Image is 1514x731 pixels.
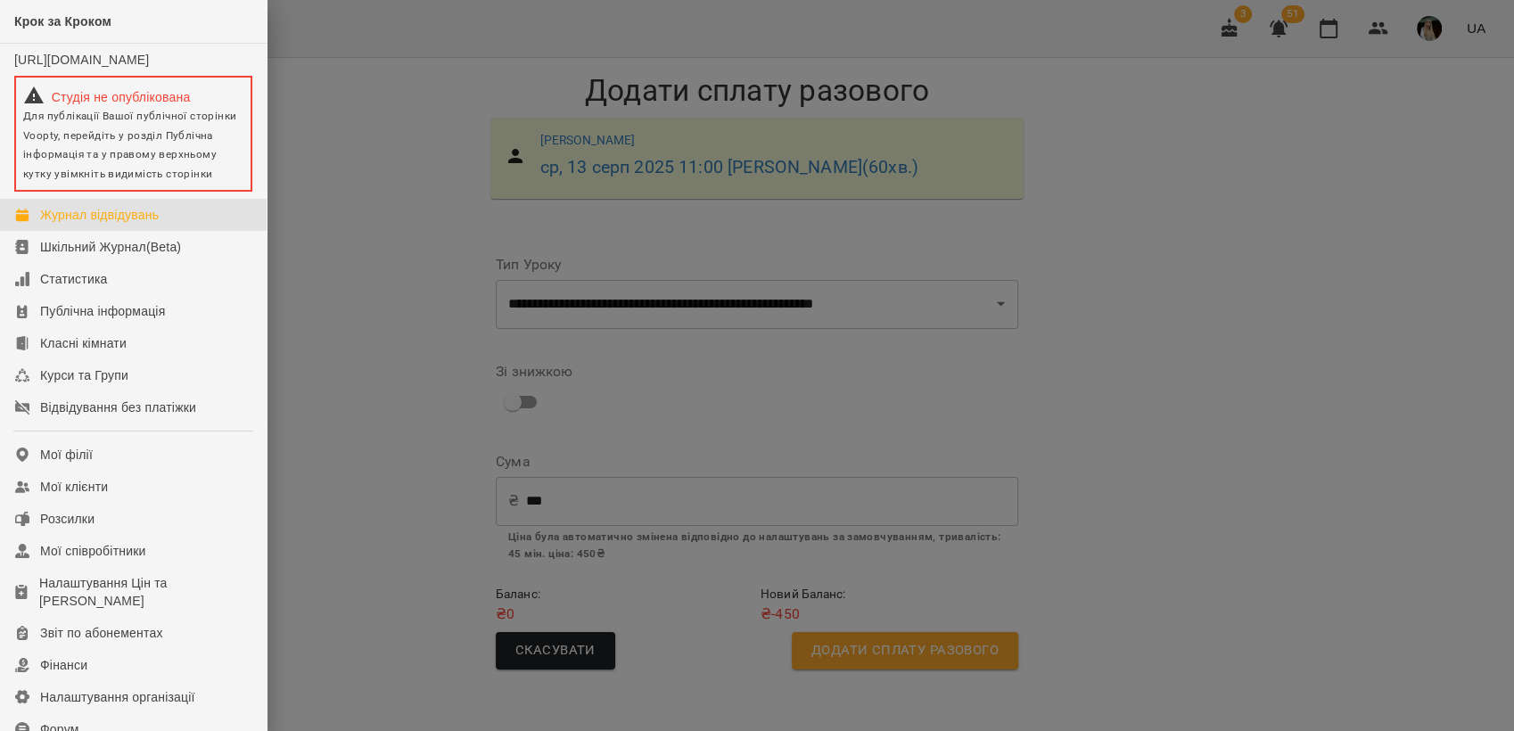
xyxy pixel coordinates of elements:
[40,238,181,256] div: Шкільний Журнал(Beta)
[40,656,87,674] div: Фінанси
[40,206,159,224] div: Журнал відвідувань
[14,14,111,29] span: Крок за Кроком
[40,270,108,288] div: Статистика
[40,446,93,464] div: Мої філії
[40,510,95,528] div: Розсилки
[39,574,252,610] div: Налаштування Цін та [PERSON_NAME]
[40,542,146,560] div: Мої співробітники
[23,85,243,106] div: Студія не опублікована
[14,53,149,67] a: [URL][DOMAIN_NAME]
[23,110,236,180] span: Для публікації Вашої публічної сторінки Voopty, перейдіть у розділ Публічна інформація та у право...
[40,302,165,320] div: Публічна інформація
[40,478,108,496] div: Мої клієнти
[40,366,128,384] div: Курси та Групи
[40,334,127,352] div: Класні кімнати
[40,624,163,642] div: Звіт по абонементах
[40,688,195,706] div: Налаштування організації
[40,398,196,416] div: Відвідування без платіжки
